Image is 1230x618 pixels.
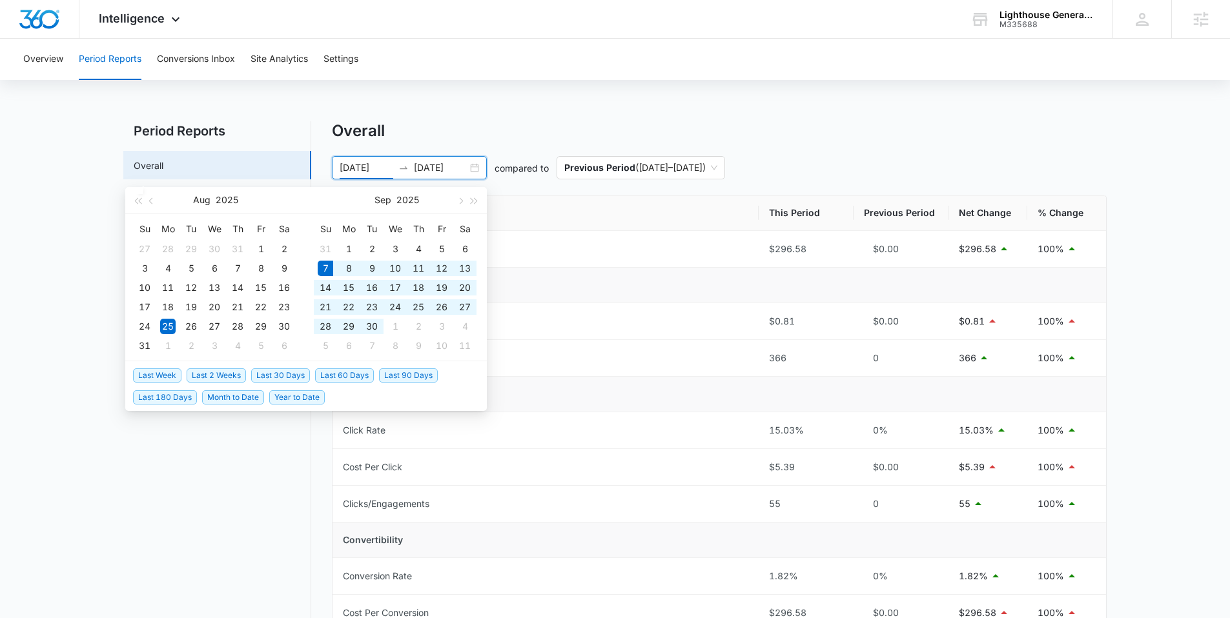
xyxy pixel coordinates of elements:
[769,314,843,328] div: $0.81
[407,219,430,239] th: Th
[318,338,333,354] div: 5
[430,259,453,278] td: 2025-09-12
[564,162,635,173] p: Previous Period
[430,317,453,336] td: 2025-10-03
[207,280,222,295] div: 13
[156,239,179,259] td: 2025-07-28
[959,314,985,328] p: $0.81
[230,261,245,276] div: 7
[854,195,948,231] th: Previous Period
[156,219,179,239] th: Mo
[226,278,249,297] td: 2025-08-14
[230,299,245,315] div: 21
[384,259,407,278] td: 2025-09-10
[216,187,238,213] button: 2025
[34,34,142,44] div: Domain: [DOMAIN_NAME]
[133,239,156,259] td: 2025-07-27
[249,219,272,239] th: Fr
[387,261,403,276] div: 10
[230,280,245,295] div: 14
[230,241,245,257] div: 31
[272,239,296,259] td: 2025-08-02
[411,241,426,257] div: 4
[411,299,426,315] div: 25
[315,368,374,383] span: Last 60 Days
[387,319,403,334] div: 1
[959,569,988,583] p: 1.82%
[457,280,473,295] div: 20
[411,261,426,276] div: 11
[337,259,360,278] td: 2025-09-08
[769,569,843,583] div: 1.82%
[1038,242,1064,256] p: 100%
[411,319,426,334] div: 2
[343,460,402,474] div: Cost Per Click
[337,336,360,355] td: 2025-10-06
[272,297,296,317] td: 2025-08-23
[453,259,477,278] td: 2025-09-13
[959,423,994,437] p: 15.03%
[249,259,272,278] td: 2025-08-08
[276,338,292,354] div: 6
[137,241,152,257] div: 27
[457,299,473,315] div: 27
[398,163,409,173] span: swap-right
[249,278,272,297] td: 2025-08-15
[79,39,141,80] button: Period Reports
[203,317,226,336] td: 2025-08-27
[457,338,473,354] div: 11
[133,219,156,239] th: Su
[137,280,152,295] div: 10
[179,259,203,278] td: 2025-08-05
[360,297,384,317] td: 2025-09-23
[343,497,429,511] div: Clicks/Engagements
[226,239,249,259] td: 2025-07-31
[434,299,449,315] div: 26
[314,317,337,336] td: 2025-09-28
[249,336,272,355] td: 2025-09-05
[341,299,356,315] div: 22
[453,297,477,317] td: 2025-09-27
[156,259,179,278] td: 2025-08-04
[959,497,970,511] p: 55
[133,317,156,336] td: 2025-08-24
[337,239,360,259] td: 2025-09-01
[207,299,222,315] div: 20
[134,159,163,172] a: Overall
[314,219,337,239] th: Su
[333,195,759,231] th: Metric
[179,219,203,239] th: Tu
[364,280,380,295] div: 16
[374,187,391,213] button: Sep
[407,259,430,278] td: 2025-09-11
[407,336,430,355] td: 2025-10-09
[99,12,165,25] span: Intelligence
[453,239,477,259] td: 2025-09-06
[253,280,269,295] div: 15
[364,338,380,354] div: 7
[360,278,384,297] td: 2025-09-16
[364,299,380,315] div: 23
[253,241,269,257] div: 1
[387,241,403,257] div: 3
[203,336,226,355] td: 2025-09-03
[864,314,938,328] div: $0.00
[407,317,430,336] td: 2025-10-02
[333,268,1106,303] td: Visibility
[156,278,179,297] td: 2025-08-11
[457,319,473,334] div: 4
[249,297,272,317] td: 2025-08-22
[314,278,337,297] td: 2025-09-14
[453,219,477,239] th: Sa
[230,338,245,354] div: 4
[999,20,1094,29] div: account id
[160,299,176,315] div: 18
[226,259,249,278] td: 2025-08-07
[430,336,453,355] td: 2025-10-10
[430,278,453,297] td: 2025-09-19
[341,261,356,276] div: 8
[203,259,226,278] td: 2025-08-06
[384,219,407,239] th: We
[226,317,249,336] td: 2025-08-28
[332,121,385,141] h1: Overall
